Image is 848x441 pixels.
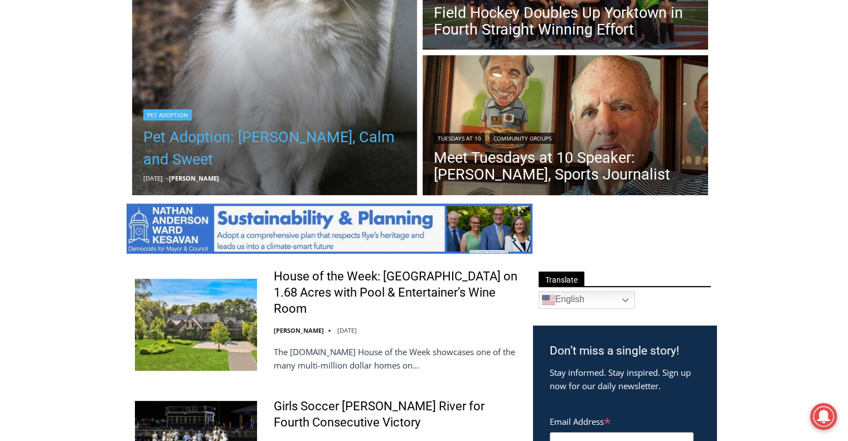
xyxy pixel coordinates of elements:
[434,130,697,144] div: |
[166,174,169,182] span: –
[117,94,122,105] div: 3
[1,111,167,139] a: [PERSON_NAME] Read Sanctuary Fall Fest: [DATE]
[550,342,700,360] h3: Don’t miss a single story!
[423,55,708,198] img: (PHOTO: Mark Mulvoy at the Burning Tree Club in Bethesda, Maryland. Contributed.)
[292,111,517,136] span: Intern @ [DOMAIN_NAME]
[143,126,406,171] a: Pet Adoption: [PERSON_NAME], Calm and Sweet
[337,326,357,335] time: [DATE]
[539,272,584,287] span: Translate
[434,4,697,38] a: Field Hockey Doubles Up Yorktown in Fourth Straight Winning Effort
[9,112,148,138] h4: [PERSON_NAME] Read Sanctuary Fall Fest: [DATE]
[550,410,694,430] label: Email Address
[542,293,555,307] img: en
[169,174,219,182] a: [PERSON_NAME]
[274,326,324,335] a: [PERSON_NAME]
[434,133,485,144] a: Tuesdays at 10
[125,94,128,105] div: /
[550,366,700,392] p: Stay informed. Stay inspired. Sign up now for our daily newsletter.
[423,55,708,198] a: Read More Meet Tuesdays at 10 Speaker: Mark Mulvoy, Sports Journalist
[130,94,135,105] div: 6
[539,291,635,309] a: English
[434,149,697,183] a: Meet Tuesdays at 10 Speaker: [PERSON_NAME], Sports Journalist
[143,109,192,120] a: Pet Adoption
[268,108,540,139] a: Intern @ [DOMAIN_NAME]
[490,133,555,144] a: Community Groups
[135,279,257,370] img: House of the Week: Greenwich English Manor on 1.68 Acres with Pool & Entertainer’s Wine Room
[282,1,527,108] div: "We would have speakers with experience in local journalism speak to us about their experiences a...
[117,33,159,91] div: Face Painting
[274,345,519,372] p: The [DOMAIN_NAME] House of the Week showcases one of the many multi-million dollar homes on…
[274,269,519,317] a: House of the Week: [GEOGRAPHIC_DATA] on 1.68 Acres with Pool & Entertainer’s Wine Room
[274,399,519,430] a: Girls Soccer [PERSON_NAME] River for Fourth Consecutive Victory
[143,174,163,182] time: [DATE]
